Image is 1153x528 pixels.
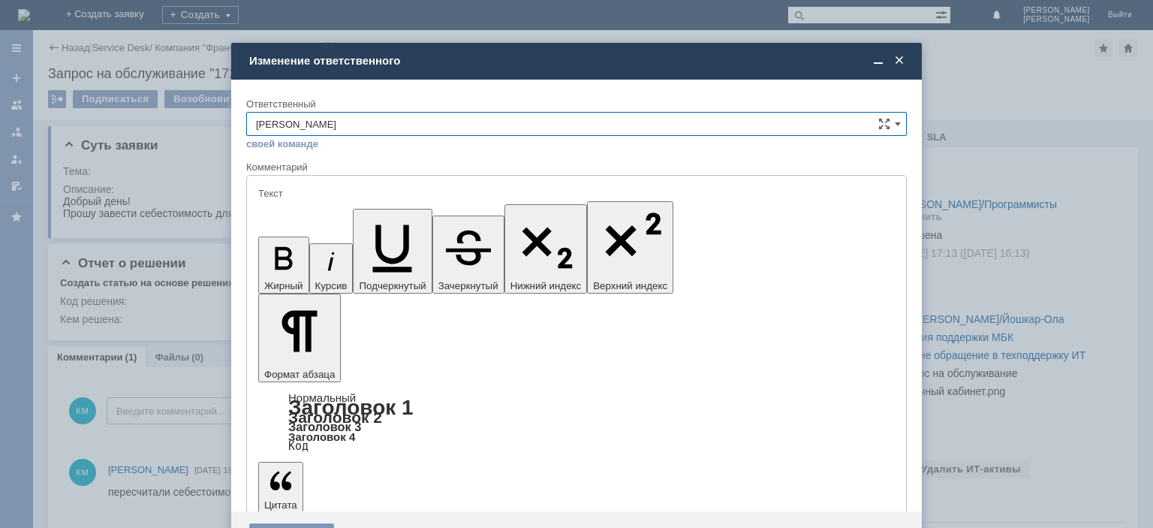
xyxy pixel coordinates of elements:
button: Жирный [258,237,309,294]
span: Свернуть (Ctrl + M) [871,54,886,68]
span: Формат абзаца [264,369,335,380]
a: Заголовок 1 [288,396,414,419]
button: Верхний индекс [587,201,673,294]
a: своей команде [246,138,318,150]
span: Закрыть [892,54,907,68]
span: Сложная форма [878,118,890,130]
span: Жирный [264,280,303,291]
a: Заголовок 2 [288,409,382,426]
button: Цитата [258,462,303,513]
span: Подчеркнутый [359,280,426,291]
button: Курсив [309,243,354,294]
div: Формат абзаца [258,393,895,451]
button: Зачеркнутый [432,216,504,294]
span: Зачеркнутый [438,280,498,291]
span: Верхний индекс [593,280,667,291]
span: Цитата [264,499,297,511]
div: Изменение ответственного [249,54,907,68]
span: Нижний индекс [510,280,582,291]
span: Курсив [315,280,348,291]
button: Формат абзаца [258,294,341,382]
a: Заголовок 3 [288,420,361,433]
button: Нижний индекс [504,204,588,294]
button: Подчеркнутый [353,209,432,294]
div: Комментарий [246,161,907,175]
div: Текст [258,189,892,198]
a: Заголовок 4 [288,430,355,443]
a: Код [288,439,309,453]
a: Нормальный [288,391,356,404]
div: Ответственный [246,99,904,109]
